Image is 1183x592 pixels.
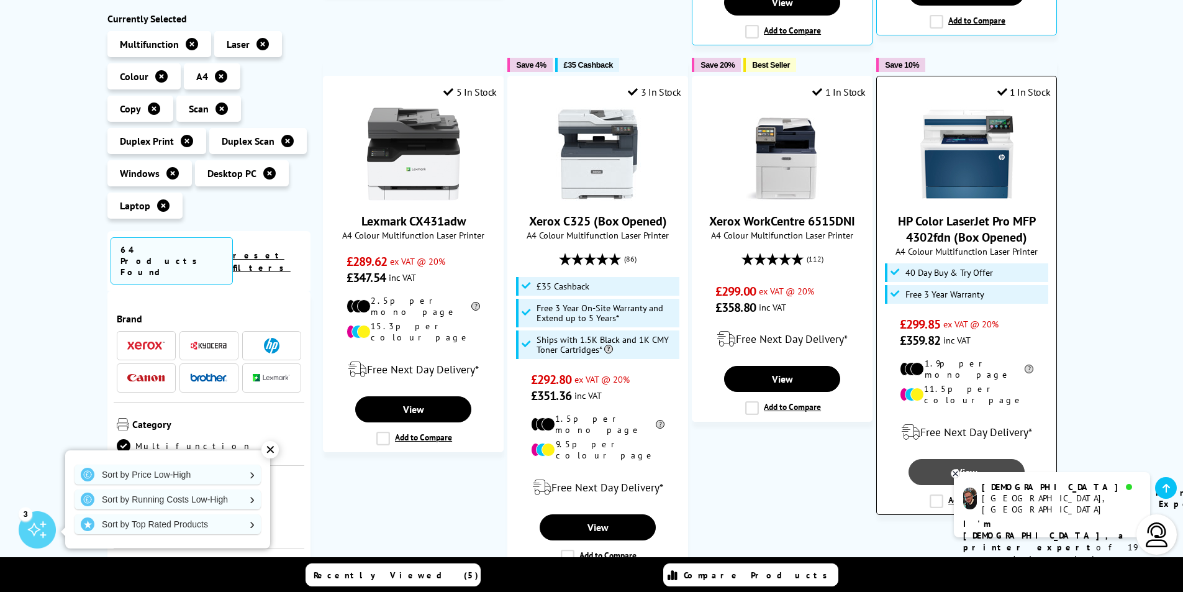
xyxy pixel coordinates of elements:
span: £351.36 [531,388,571,404]
img: Kyocera [190,341,227,350]
span: £35 Cashback [564,60,613,70]
a: Sort by Running Costs Low-High [75,490,261,509]
span: A4 Colour Multifunction Laser Printer [883,245,1050,257]
span: £35 Cashback [537,281,589,291]
a: Xerox C325 (Box Opened) [551,191,645,203]
a: Lexmark CX431adw [361,213,466,229]
span: £299.00 [715,283,756,299]
div: Currently Selected [107,12,311,25]
span: Compare Products [684,570,834,581]
p: of 19 years! I can help you choose the right product [963,518,1141,589]
div: ✕ [261,441,279,458]
a: Xerox [127,338,165,353]
a: View [540,514,655,540]
img: Brother [190,373,227,382]
div: modal_delivery [883,415,1050,450]
a: Multifunction [117,439,252,453]
button: Save 20% [692,58,741,72]
a: Xerox WorkCentre 6515DNI [736,191,829,203]
span: Desktop PC [207,167,256,180]
div: modal_delivery [699,322,866,357]
div: 1 In Stock [997,86,1051,98]
span: Category [132,418,302,433]
a: Lexmark CX431adw [367,191,460,203]
span: Free 3 Year On-Site Warranty and Extend up to 5 Years* [537,303,677,323]
span: Windows [120,167,160,180]
a: Xerox WorkCentre 6515DNI [709,213,855,229]
span: 64 Products Found [111,237,233,285]
a: HP Color LaserJet Pro MFP 4302fdn (Box Opened) [920,191,1013,203]
span: Ships with 1.5K Black and 1K CMY Toner Cartridges* [537,335,677,355]
span: A4 Colour Multifunction Laser Printer [699,229,866,241]
span: ex VAT @ 20% [943,318,999,330]
a: Recently Viewed (5) [306,563,481,586]
img: Lexmark [253,375,290,382]
label: Add to Compare [930,15,1005,29]
span: Brand [117,312,302,325]
span: Free 3 Year Warranty [905,289,984,299]
span: ex VAT @ 20% [759,285,814,297]
span: Copy [120,102,141,115]
img: Xerox [127,342,165,350]
div: 3 In Stock [628,86,681,98]
span: Colour [120,70,148,83]
span: inc VAT [389,271,416,283]
a: Canon [127,370,165,386]
label: Add to Compare [930,494,1005,508]
button: Best Seller [743,58,796,72]
span: £292.80 [531,371,571,388]
a: Sort by Top Rated Products [75,514,261,534]
img: Xerox WorkCentre 6515DNI [736,107,829,201]
img: chris-livechat.png [963,488,977,509]
span: 40 Day Buy & Try Offer [905,268,993,278]
span: (86) [624,247,637,271]
span: Scan [189,102,209,115]
a: Xerox C325 (Box Opened) [529,213,667,229]
span: inc VAT [574,389,602,401]
img: HP [264,338,279,353]
span: Multifunction [120,38,179,50]
span: A4 Colour Multifunction Laser Printer [330,229,497,241]
div: modal_delivery [514,470,681,505]
div: modal_delivery [330,352,497,387]
a: Compare Products [663,563,838,586]
label: Add to Compare [376,432,452,445]
label: Add to Compare [745,401,821,415]
li: 9.5p per colour page [531,439,664,461]
div: [DEMOGRAPHIC_DATA] [982,481,1140,493]
b: I'm [DEMOGRAPHIC_DATA], a printer expert [963,518,1127,553]
span: Best Seller [752,60,790,70]
a: Lexmark [253,370,290,386]
li: 2.5p per mono page [347,295,480,317]
label: Add to Compare [745,25,821,39]
a: HP [253,338,290,353]
span: Save 20% [700,60,735,70]
a: Brother [190,370,227,386]
li: 11.5p per colour page [900,383,1033,406]
a: reset filters [233,250,291,273]
img: HP Color LaserJet Pro MFP 4302fdn (Box Opened) [920,107,1013,201]
a: View [355,396,471,422]
span: inc VAT [759,301,786,313]
div: 3 [19,507,32,521]
div: 1 In Stock [812,86,866,98]
span: £347.54 [347,270,386,286]
div: [GEOGRAPHIC_DATA], [GEOGRAPHIC_DATA] [982,493,1140,515]
span: Save 10% [885,60,919,70]
span: Duplex Scan [222,135,274,147]
button: £35 Cashback [555,58,619,72]
li: 15.3p per colour page [347,321,480,343]
span: Save 4% [516,60,546,70]
div: 5 In Stock [443,86,497,98]
span: Duplex Print [120,135,174,147]
li: 1.9p per mono page [900,358,1033,380]
img: Category [117,418,129,430]
span: A4 [196,70,208,83]
label: Add to Compare [561,550,637,563]
span: A4 Colour Multifunction Laser Printer [514,229,681,241]
a: Kyocera [190,338,227,353]
span: Laser [227,38,250,50]
li: 1.5p per mono page [531,413,664,435]
img: Lexmark CX431adw [367,107,460,201]
span: ex VAT @ 20% [390,255,445,267]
